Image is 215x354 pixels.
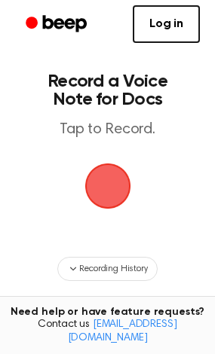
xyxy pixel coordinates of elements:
a: Beep [15,10,100,39]
span: Recording History [79,262,147,276]
h1: Record a Voice Note for Docs [27,72,188,108]
span: Contact us [9,319,206,345]
a: Log in [133,5,200,43]
p: Tap to Record. [27,121,188,139]
img: Beep Logo [85,163,131,209]
a: [EMAIL_ADDRESS][DOMAIN_NAME] [68,319,177,343]
button: Recording History [57,257,157,281]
